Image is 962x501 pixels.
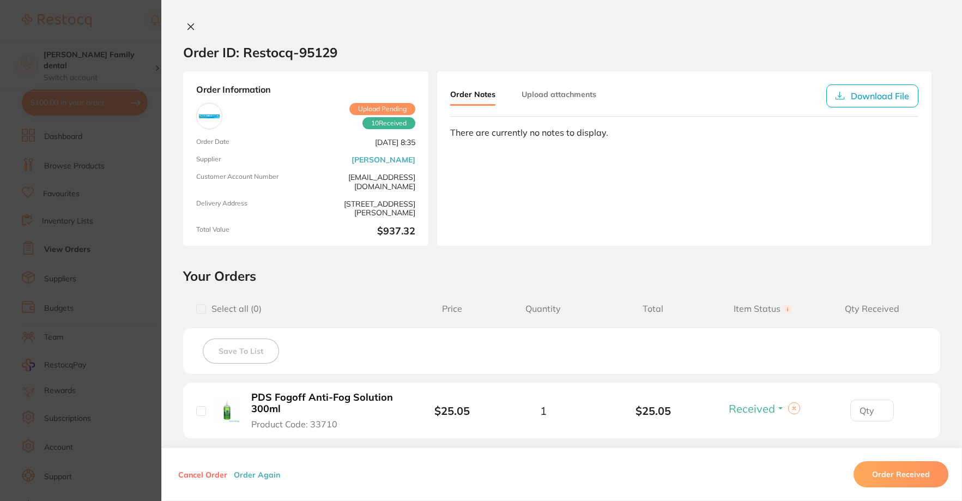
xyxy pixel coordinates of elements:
button: Cancel Order [175,469,231,479]
button: PDS Fogoff Anti-Fog Solution 300ml Product Code: 33710 [248,391,399,430]
span: 1 [540,405,547,417]
span: Upload Pending [349,103,415,115]
span: Quantity [488,304,598,314]
span: [EMAIL_ADDRESS][DOMAIN_NAME] [310,173,415,190]
button: Received [725,402,788,415]
span: Customer Account Number [196,173,301,190]
span: [STREET_ADDRESS][PERSON_NAME] [310,200,415,217]
span: Received [362,117,415,129]
button: Order Received [854,461,948,487]
span: Item Status [708,304,818,314]
a: [PERSON_NAME] [352,155,415,164]
h2: Your Orders [183,268,940,284]
div: message notification from Restocq, 1w ago. It has been 14 days since you have started your Restoc... [16,23,202,59]
button: Upload attachments [522,84,596,104]
span: Total Value [196,226,301,237]
span: Select all ( 0 ) [206,304,262,314]
button: Order Notes [450,84,495,106]
button: Save To List [203,339,279,364]
span: Delivery Address [196,200,301,217]
span: Total [598,304,708,314]
b: $25.05 [598,405,708,417]
button: Clear selection [788,402,800,414]
button: Order Again [231,469,283,479]
img: PDS Fogoff Anti-Fog Solution 300ml [214,397,240,422]
p: Message from Restocq, sent 1w ago [47,42,188,52]
img: Profile image for Restocq [25,33,42,50]
b: $937.32 [310,226,415,237]
span: Received [729,402,775,415]
span: Product Code: 33710 [251,419,337,429]
span: Order Date [196,138,301,147]
img: Adam Dental [199,106,220,126]
span: Qty Received [818,304,927,314]
button: Download File [826,84,918,107]
b: PDS Fogoff Anti-Fog Solution 300ml [251,392,396,414]
span: Supplier [196,155,301,164]
b: $25.05 [434,404,470,418]
span: Price [415,304,488,314]
h2: Order ID: Restocq- 95129 [183,44,337,61]
span: It has been 14 days since you have started your Restocq journey. We wanted to do a check in and s... [47,32,187,94]
div: There are currently no notes to display. [450,128,918,137]
input: Qty [850,400,894,421]
strong: Order Information [196,84,415,94]
span: [DATE] 8:35 [310,138,415,147]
